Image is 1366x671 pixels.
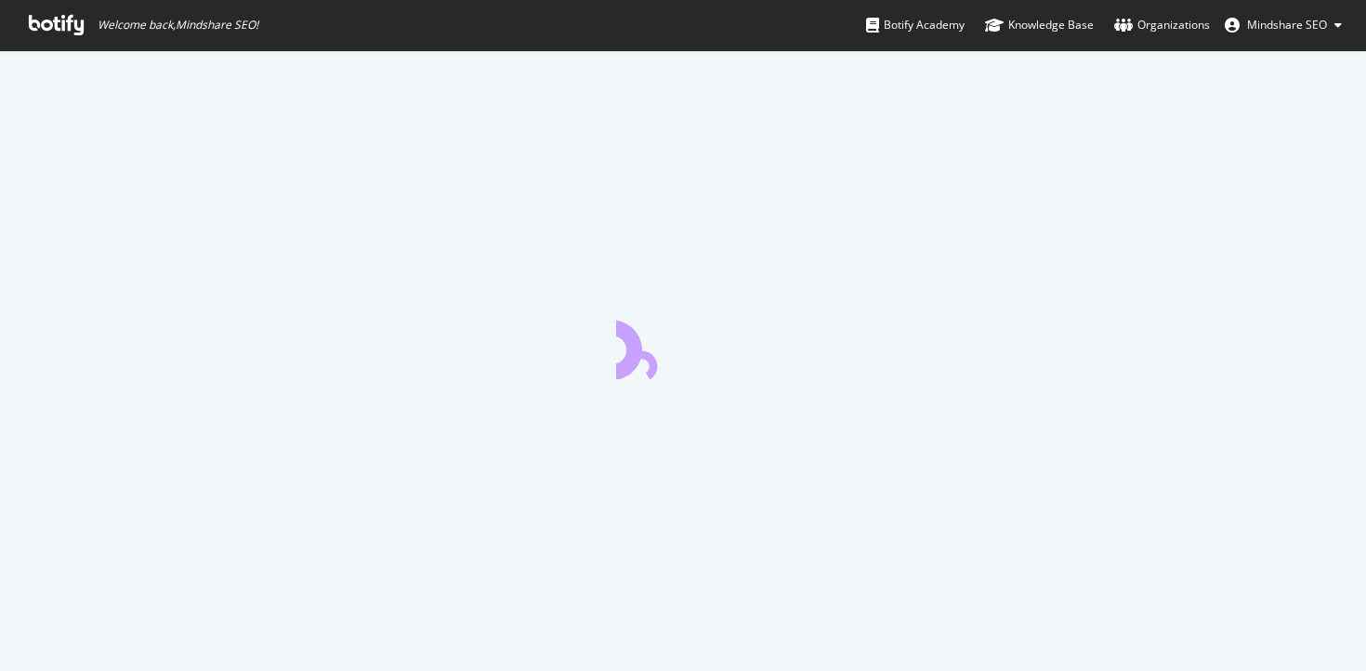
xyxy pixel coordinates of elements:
span: Mindshare SEO [1247,17,1327,33]
div: animation [616,312,750,379]
div: Botify Academy [866,16,965,34]
button: Mindshare SEO [1210,10,1357,40]
span: Welcome back, Mindshare SEO ! [98,18,258,33]
div: Organizations [1114,16,1210,34]
div: Knowledge Base [985,16,1094,34]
